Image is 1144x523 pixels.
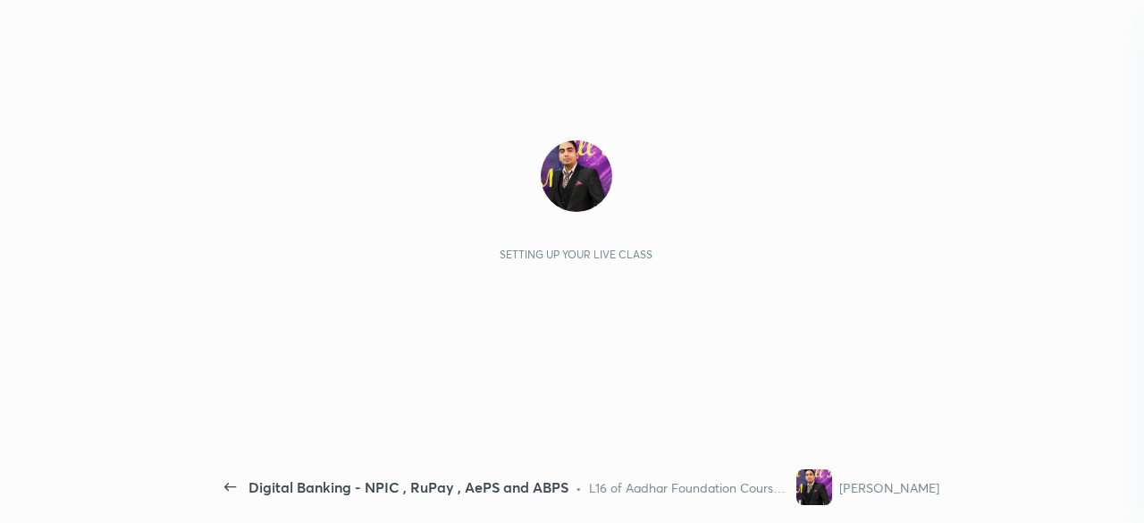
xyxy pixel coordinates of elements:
div: L16 of Aadhar Foundation Course for General Awareness Part-2 [589,478,789,497]
div: • [576,478,582,497]
div: [PERSON_NAME] [839,478,939,497]
img: 9f6b1010237b4dfe9863ee218648695e.jpg [541,140,612,212]
div: Digital Banking - NPIC , RuPay , AePS and ABPS [248,477,568,498]
div: Setting up your live class [500,248,652,261]
img: 9f6b1010237b4dfe9863ee218648695e.jpg [796,469,832,505]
